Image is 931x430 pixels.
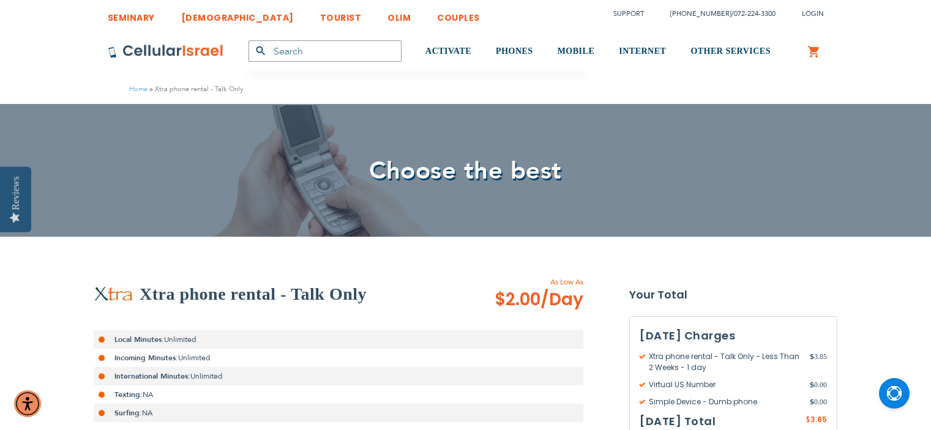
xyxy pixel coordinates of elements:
[810,396,827,407] span: 0.00
[181,3,294,26] a: [DEMOGRAPHIC_DATA]
[148,83,243,95] li: Xtra phone rental - Talk Only
[495,287,583,312] span: $2.00
[114,371,190,381] strong: International Minutes:
[558,46,595,56] span: MOBILE
[114,390,143,399] strong: Texting:
[619,29,666,75] a: INTERNET
[806,415,810,426] span: $
[558,29,595,75] a: MOBILE
[425,29,471,75] a: ACTIVATE
[10,176,21,210] div: Reviews
[94,330,583,349] li: Unlimited
[94,385,583,404] li: NA
[140,282,367,306] h2: Xtra phone rental - Talk Only
[496,46,533,56] span: PHONES
[810,396,814,407] span: $
[810,414,827,424] span: 3.85
[802,9,824,18] span: Login
[114,408,142,418] strong: Surfing:
[437,3,480,26] a: COUPLES
[640,396,810,407] span: Simple Device - Dumb phone
[619,46,666,56] span: INTERNET
[640,379,810,390] span: Virtual US Number
[108,3,155,26] a: SEMINARY
[462,276,583,287] span: As Low As
[496,29,533,75] a: PHONES
[629,286,837,304] strong: Your Total
[540,287,583,312] span: /Day
[108,44,224,59] img: Cellular Israel Logo
[114,335,164,344] strong: Local Minutes:
[94,367,583,385] li: Unlimited
[94,349,583,367] li: Unlimited
[114,353,178,363] strong: Incoming Minutes:
[425,46,471,56] span: ACTIVATE
[129,84,148,94] a: Home
[320,3,362,26] a: TOURIST
[690,46,771,56] span: OTHER SERVICES
[387,3,411,26] a: OLIM
[640,327,827,345] h3: [DATE] Charges
[658,5,776,23] li: /
[734,9,776,18] a: 072-224-3300
[94,404,583,422] li: NA
[690,29,771,75] a: OTHER SERVICES
[810,351,814,362] span: $
[640,351,810,373] span: Xtra phone rental - Talk Only - Less Than 2 Weeks - 1 day
[369,154,562,188] span: Choose the best
[249,40,402,62] input: Search
[810,379,827,390] span: 0.00
[670,9,731,18] a: [PHONE_NUMBER]
[810,379,814,390] span: $
[810,351,827,373] span: 3.85
[613,9,644,18] a: Support
[94,286,133,302] img: Xtra phone rental - Talk Only
[14,390,41,417] div: Accessibility Menu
